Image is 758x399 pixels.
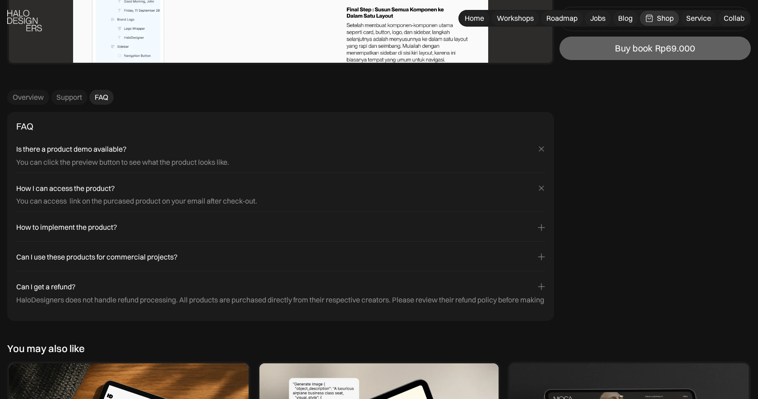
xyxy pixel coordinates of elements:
a: Workshops [491,11,539,26]
div: Service [686,14,711,23]
a: Shop [640,11,679,26]
a: Buy bookRp69.000 [559,37,751,60]
div: You can click the preview button to see what the product looks like. [16,158,229,167]
div: Can I use these products for commercial projects? [16,252,177,262]
a: Blog [613,11,638,26]
div: Shop [657,14,674,23]
div: You can access link on the purcased product on your email after check-out. [16,196,257,206]
div: Overview [13,93,44,102]
a: Preview e-book [559,7,751,31]
div: Blog [618,14,633,23]
a: Service [681,11,716,26]
div: Workshops [497,14,534,23]
div: Rp69.000 [655,43,695,54]
a: Jobs [585,11,611,26]
div: Buy book [615,43,652,54]
div: FAQ [16,121,33,132]
div: Support [56,93,82,102]
div: Jobs [590,14,605,23]
div: HaloDesigners does not handle refund processing. All products are purchased directly from their r... [16,295,545,314]
a: Collab [718,11,750,26]
div: FAQ [95,93,108,102]
a: Roadmap [541,11,583,26]
div: How I can access the product? [16,184,115,193]
div: Collab [724,14,744,23]
div: You may also like [7,343,85,354]
a: Home [459,11,490,26]
div: Home [465,14,484,23]
div: Can I get a refund? [16,282,75,292]
div: Roadmap [546,14,578,23]
div: Is there a product demo available? [16,144,126,154]
div: How to implement the product? [16,223,117,232]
